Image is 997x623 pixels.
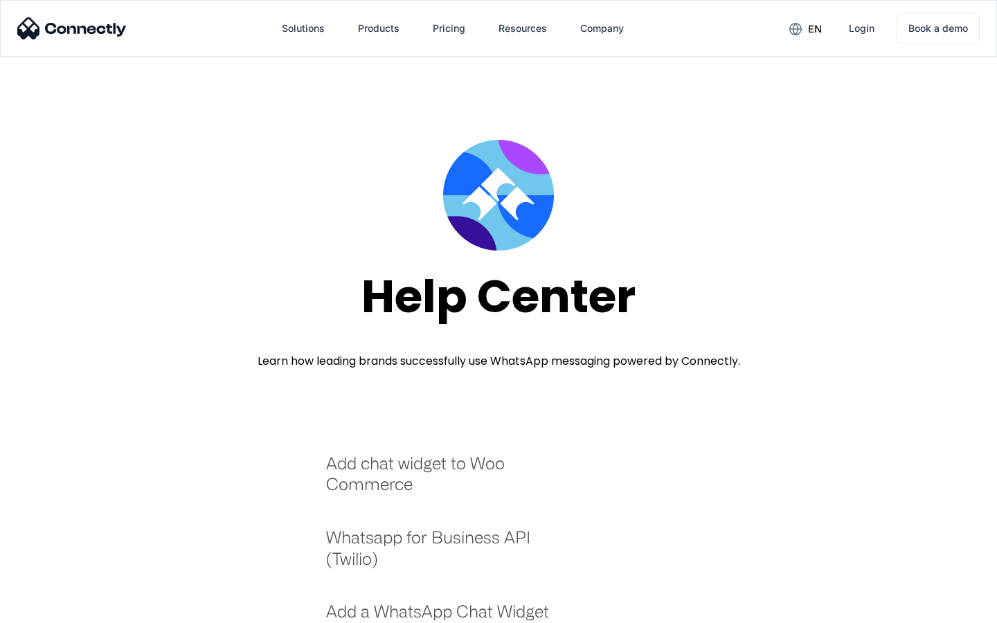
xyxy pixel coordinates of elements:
[433,19,465,38] div: Pricing
[897,12,980,44] a: Book a demo
[258,353,740,370] div: Learn how leading brands successfully use WhatsApp messaging powered by Connectly.
[361,271,636,322] div: Help Center
[326,527,568,583] a: Whatsapp for Business API (Twilio)
[282,19,325,38] div: Solutions
[326,453,568,509] a: Add chat widget to Woo Commerce
[849,19,874,38] div: Login
[808,19,822,39] div: en
[580,19,624,38] div: Company
[14,599,83,618] aside: Language selected: English
[17,17,127,39] img: Connectly Logo
[358,19,399,38] div: Products
[838,12,886,45] a: Login
[28,599,83,618] ul: Language list
[422,12,476,45] a: Pricing
[498,19,547,38] div: Resources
